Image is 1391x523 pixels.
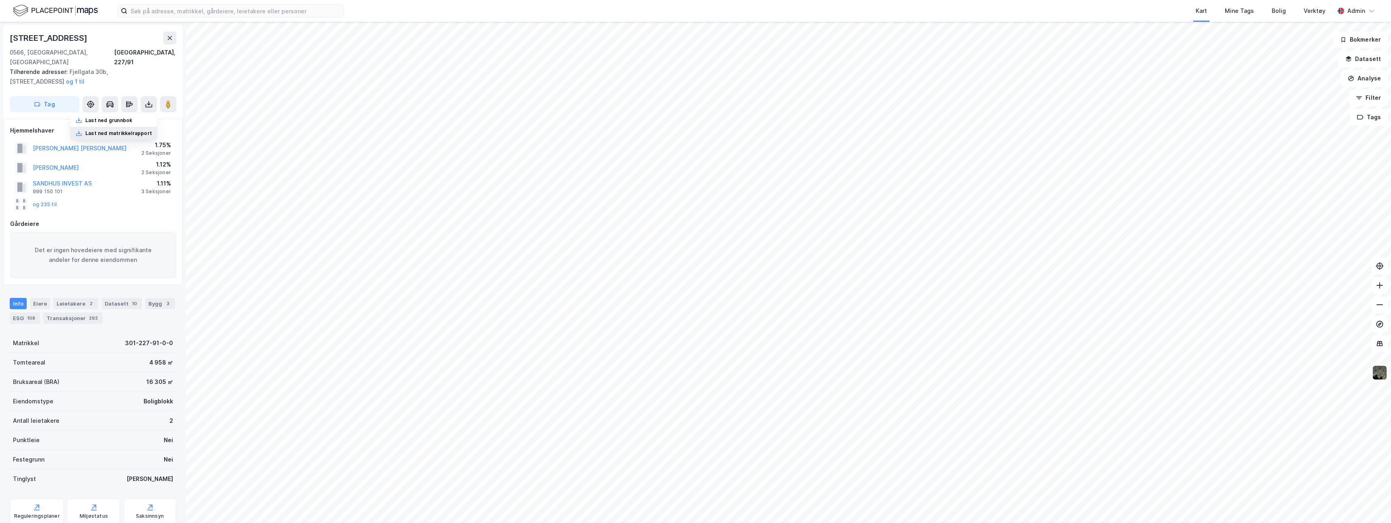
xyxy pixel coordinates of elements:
[149,358,173,367] div: 4 958 ㎡
[10,67,170,86] div: Fjellgata 30b, [STREET_ADDRESS]
[1196,6,1207,16] div: Kart
[33,188,63,195] div: 999 150 101
[164,299,172,308] div: 3
[10,126,176,135] div: Hjemmelshaver
[1351,484,1391,523] div: Widżet czatu
[1341,70,1388,86] button: Analyse
[1372,365,1387,380] img: 9k=
[10,48,114,67] div: 0566, [GEOGRAPHIC_DATA], [GEOGRAPHIC_DATA]
[145,298,175,309] div: Bygg
[127,474,173,484] div: [PERSON_NAME]
[13,358,45,367] div: Tomteareal
[87,299,95,308] div: 2
[13,338,39,348] div: Matrikkel
[130,299,139,308] div: 10
[53,298,98,309] div: Leietakere
[141,179,171,188] div: 1.11%
[142,150,171,156] div: 2 Seksjoner
[85,130,152,137] div: Last ned matrikkelrapport
[10,219,176,229] div: Gårdeiere
[164,455,173,464] div: Nei
[1347,6,1365,16] div: Admin
[14,513,60,519] div: Reguleringsplaner
[114,48,176,67] div: [GEOGRAPHIC_DATA], 227/91
[142,169,171,176] div: 2 Seksjoner
[25,314,37,322] div: 108
[13,396,53,406] div: Eiendomstype
[1350,109,1388,125] button: Tags
[43,312,103,324] div: Transaksjoner
[80,513,108,519] div: Miljøstatus
[164,435,173,445] div: Nei
[10,232,176,278] div: Det er ingen hovedeiere med signifikante andeler for denne eiendommen
[1351,484,1391,523] iframe: Chat Widget
[1338,51,1388,67] button: Datasett
[87,314,99,322] div: 292
[85,117,132,124] div: Last ned grunnbok
[10,96,79,112] button: Tag
[13,377,59,387] div: Bruksareal (BRA)
[127,5,343,17] input: Søk på adresse, matrikkel, gårdeiere, leietakere eller personer
[125,338,173,348] div: 301-227-91-0-0
[10,298,27,309] div: Info
[144,396,173,406] div: Boligblokk
[13,4,98,18] img: logo.f888ab2527a4732fd821a326f86c7f29.svg
[1225,6,1254,16] div: Mine Tags
[13,455,44,464] div: Festegrunn
[13,474,36,484] div: Tinglyst
[1349,90,1388,106] button: Filter
[13,416,59,426] div: Antall leietakere
[136,513,164,519] div: Saksinnsyn
[101,298,142,309] div: Datasett
[30,298,50,309] div: Eiere
[141,188,171,195] div: 3 Seksjoner
[10,32,89,44] div: [STREET_ADDRESS]
[1272,6,1286,16] div: Bolig
[1333,32,1388,48] button: Bokmerker
[1304,6,1325,16] div: Verktøy
[169,416,173,426] div: 2
[142,140,171,150] div: 1.75%
[10,312,40,324] div: ESG
[142,160,171,169] div: 1.12%
[10,68,70,75] span: Tilhørende adresser:
[146,377,173,387] div: 16 305 ㎡
[13,435,40,445] div: Punktleie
